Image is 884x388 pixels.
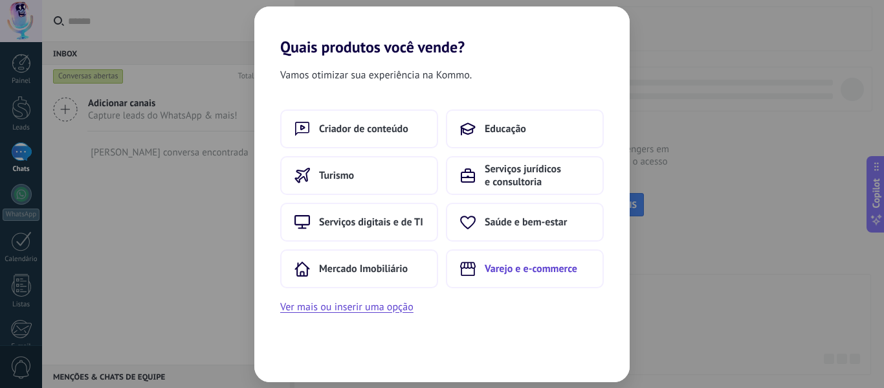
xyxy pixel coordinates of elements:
button: Saúde e bem-estar [446,203,604,242]
span: Saúde e bem-estar [485,216,567,229]
button: Mercado Imobiliário [280,249,438,288]
button: Criador de conteúdo [280,109,438,148]
span: Serviços digitais e de TI [319,216,423,229]
span: Serviços jurídicos e consultoria [485,163,590,188]
button: Serviços digitais e de TI [280,203,438,242]
span: Criador de conteúdo [319,122,408,135]
button: Turismo [280,156,438,195]
button: Varejo e e-commerce [446,249,604,288]
span: Vamos otimizar sua experiência na Kommo. [280,67,472,84]
span: Mercado Imobiliário [319,262,408,275]
button: Educação [446,109,604,148]
button: Serviços jurídicos e consultoria [446,156,604,195]
span: Educação [485,122,526,135]
span: Varejo e e-commerce [485,262,577,275]
h2: Quais produtos você vende? [254,6,630,56]
span: Turismo [319,169,354,182]
button: Ver mais ou inserir uma opção [280,299,414,315]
